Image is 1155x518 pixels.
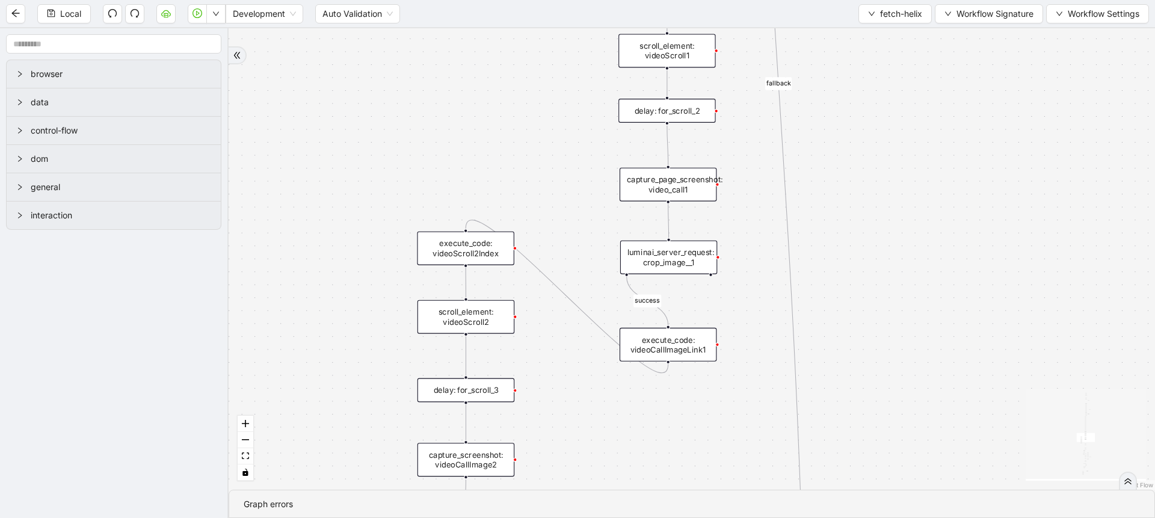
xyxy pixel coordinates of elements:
[238,432,253,448] button: zoom out
[7,202,221,229] div: interaction
[238,464,253,481] button: toggle interactivity
[618,99,715,123] div: delay: for_scroll_2
[7,145,221,173] div: dom
[1124,477,1132,486] span: double-right
[161,8,171,18] span: cloud-server
[37,4,91,23] button: saveLocal
[868,10,875,17] span: down
[16,70,23,78] span: right
[192,8,202,18] span: play-circle
[417,300,514,334] div: scroll_element: videoScroll2
[16,212,23,219] span: right
[1046,4,1149,23] button: downWorkflow Settings
[233,5,296,23] span: Development
[620,168,716,202] div: capture_page_screenshot: video_call1
[667,125,668,165] g: Edge from delay: for_scroll_2 to capture_page_screenshot: video_call1
[212,10,220,17] span: down
[11,8,20,18] span: arrow-left
[417,232,514,265] div: execute_code: videoScroll2Index
[935,4,1043,23] button: downWorkflow Signature
[944,10,952,17] span: down
[1122,481,1153,489] a: React Flow attribution
[31,180,211,194] span: general
[7,117,221,144] div: control-flow
[703,284,719,300] span: plus-circle
[108,8,117,18] span: undo
[47,9,55,17] span: save
[465,479,466,508] g: Edge from capture_screenshot: videoCallImage2 to execute_code: videoCallImageLink2
[956,7,1033,20] span: Workflow Signature
[417,443,514,476] div: capture_screenshot: videoCallImage2
[125,4,144,23] button: redo
[16,155,23,162] span: right
[31,209,211,222] span: interaction
[322,5,393,23] span: Auto Validation
[620,328,716,362] div: execute_code: videoCallImageLink1
[31,67,211,81] span: browser
[1068,7,1139,20] span: Workflow Settings
[16,99,23,106] span: right
[668,204,669,238] g: Edge from capture_page_screenshot: video_call1 to luminai_server_request: crop_image__1
[6,4,25,23] button: arrow-left
[466,220,668,373] g: Edge from execute_code: videoCallImageLink1 to execute_code: videoScroll2Index
[238,416,253,432] button: zoom in
[627,277,668,325] g: Edge from luminai_server_request: crop_image__1 to execute_code: videoCallImageLink1
[16,183,23,191] span: right
[858,4,932,23] button: downfetch-helix
[188,4,207,23] button: play-circle
[7,60,221,88] div: browser
[620,241,717,274] div: luminai_server_request: crop_image__1
[618,34,715,67] div: scroll_element: videoScroll1
[31,96,211,109] span: data
[206,4,226,23] button: down
[244,498,1140,511] div: Graph errors
[16,127,23,134] span: right
[620,241,717,274] div: luminai_server_request: crop_image__1plus-circle
[417,378,514,402] div: delay: for_scroll_3
[156,4,176,23] button: cloud-server
[238,448,253,464] button: fit view
[880,7,922,20] span: fetch-helix
[31,152,211,165] span: dom
[7,88,221,116] div: data
[233,51,241,60] span: double-right
[1056,10,1063,17] span: down
[60,7,81,20] span: Local
[31,124,211,137] span: control-flow
[130,8,140,18] span: redo
[7,173,221,201] div: general
[103,4,122,23] button: undo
